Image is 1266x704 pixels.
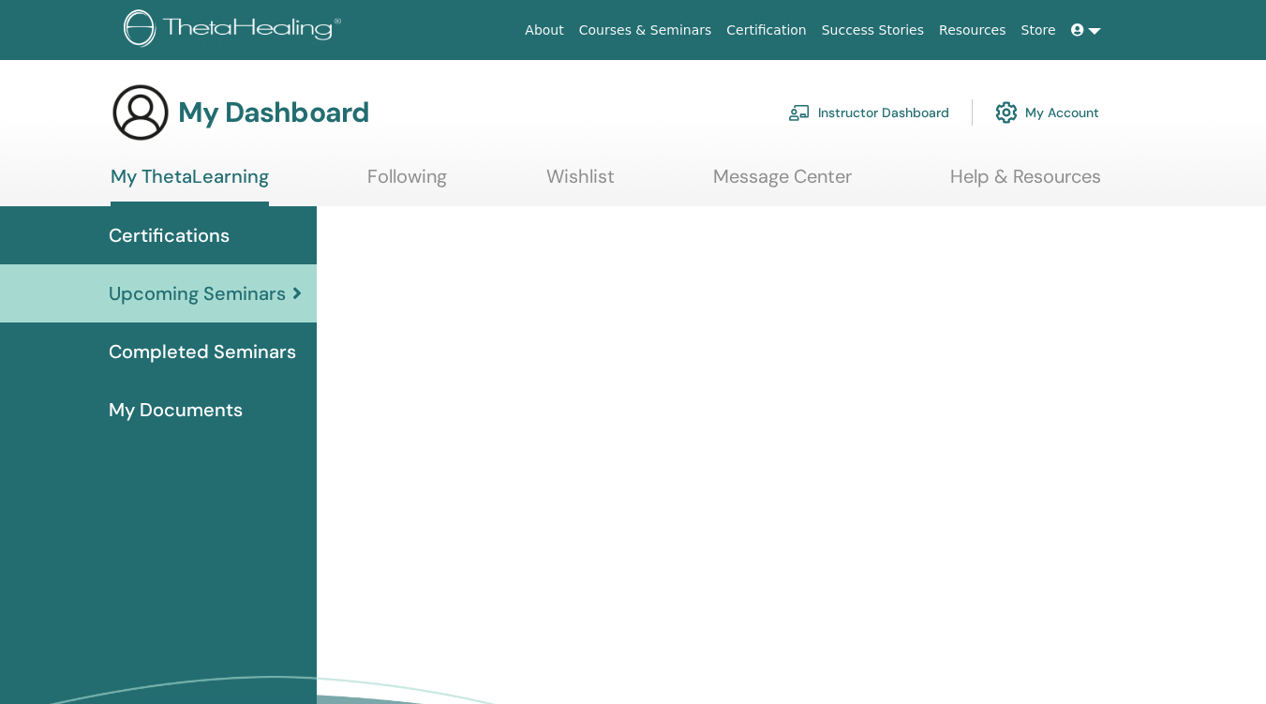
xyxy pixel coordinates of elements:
[124,9,348,52] img: logo.png
[995,97,1018,128] img: cog.svg
[1014,13,1064,48] a: Store
[788,92,949,133] a: Instructor Dashboard
[367,165,447,202] a: Following
[109,396,243,424] span: My Documents
[109,337,296,366] span: Completed Seminars
[109,221,230,249] span: Certifications
[995,92,1099,133] a: My Account
[109,279,286,307] span: Upcoming Seminars
[178,96,369,129] h3: My Dashboard
[719,13,813,48] a: Certification
[950,165,1101,202] a: Help & Resources
[517,13,571,48] a: About
[111,165,269,206] a: My ThetaLearning
[572,13,720,48] a: Courses & Seminars
[814,13,931,48] a: Success Stories
[713,165,852,202] a: Message Center
[546,165,615,202] a: Wishlist
[788,104,811,121] img: chalkboard-teacher.svg
[931,13,1014,48] a: Resources
[111,82,171,142] img: generic-user-icon.jpg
